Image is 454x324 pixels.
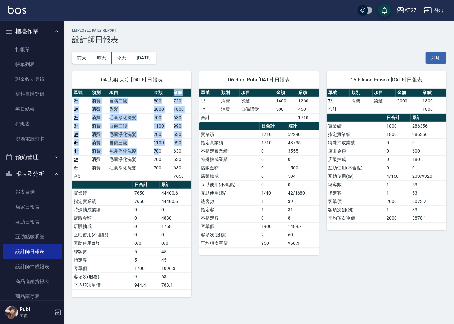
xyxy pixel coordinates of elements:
[327,197,385,205] td: 客單價
[72,89,191,181] table: a dense table
[3,87,62,101] a: 材料自購登錄
[3,42,62,57] a: 打帳單
[199,147,260,155] td: 不指定實業績
[172,130,192,138] td: 630
[133,181,160,189] th: 日合計
[286,197,319,205] td: 39
[260,138,286,147] td: 1710
[3,117,62,131] a: 排班表
[286,122,319,130] th: 累計
[385,172,411,180] td: 4/160
[385,214,411,222] td: 2000
[350,89,373,97] th: 類別
[219,105,240,113] td: 消費
[133,239,160,247] td: 0/0
[90,122,108,130] td: 消費
[108,105,152,113] td: 染髮
[327,89,446,114] table: a dense table
[133,231,160,239] td: 0
[286,189,319,197] td: 42/1680
[172,172,192,180] td: 7650
[327,164,385,172] td: 互助使用(不含點)
[411,164,446,172] td: 0
[172,97,192,105] td: 720
[108,155,152,164] td: 毛囊淨化洗髮
[90,113,108,122] td: 消費
[260,130,286,138] td: 1710
[133,197,160,205] td: 7650
[108,147,152,155] td: 毛囊淨化洗髮
[172,155,192,164] td: 630
[199,231,260,239] td: 客項次(服務)
[80,77,184,83] span: 04 大狼 大狼 [DATE] 日報表
[297,97,319,105] td: 1260
[72,222,133,231] td: 店販抽成
[160,281,191,289] td: 783.1
[5,306,18,319] img: Person
[334,77,439,83] span: 15 Edison Edison [DATE] 日報表
[133,222,160,231] td: 0
[133,272,160,281] td: 9
[160,256,191,264] td: 45
[396,97,421,105] td: 2000
[327,138,385,147] td: 特殊抽成業績
[385,122,411,130] td: 1800
[90,105,108,113] td: 消費
[274,105,297,113] td: 500
[260,231,286,239] td: 2
[3,57,62,72] a: 帳單列表
[199,197,260,205] td: 總客數
[152,147,172,155] td: 700
[327,122,385,130] td: 實業績
[199,113,219,122] td: 合計
[72,231,133,239] td: 互助使用(不含點)
[152,155,172,164] td: 700
[297,89,319,97] th: 業績
[297,113,319,122] td: 1710
[160,247,191,256] td: 45
[394,4,419,17] button: AT27
[385,164,411,172] td: 0
[90,130,108,138] td: 消費
[199,239,260,247] td: 平均項次單價
[3,289,62,304] a: 商品庫存表
[260,180,286,189] td: 0
[72,264,133,272] td: 客單價
[160,272,191,281] td: 63
[327,189,385,197] td: 指定客
[172,113,192,122] td: 630
[160,214,191,222] td: 4830
[72,205,133,214] td: 特殊抽成業績
[20,313,52,319] p: 主管
[172,105,192,113] td: 1800
[385,197,411,205] td: 2000
[90,138,108,147] td: 消費
[133,256,160,264] td: 5
[199,155,260,164] td: 特殊抽成業績
[160,222,191,231] td: 1758
[3,200,62,214] a: 店家日報表
[152,97,172,105] td: 800
[385,205,411,214] td: 1
[411,214,446,222] td: 3878.1
[20,306,52,313] h5: Rubi
[199,164,260,172] td: 店販金額
[133,264,160,272] td: 1700
[199,130,260,138] td: 實業績
[199,205,260,214] td: 指定客
[3,259,62,274] a: 設計師抽成報表
[8,6,26,14] img: Logo
[3,274,62,289] a: 商品進銷貨報表
[199,189,260,197] td: 互助使用(點)
[90,97,108,105] td: 消費
[172,89,192,97] th: 業績
[3,185,62,199] a: 報表目錄
[385,180,411,189] td: 1
[72,272,133,281] td: 客項次(服務)
[72,247,133,256] td: 總客數
[3,166,62,182] button: 報表及分析
[172,138,192,147] td: 990
[327,105,350,113] td: 合計
[286,138,319,147] td: 48735
[286,214,319,222] td: 8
